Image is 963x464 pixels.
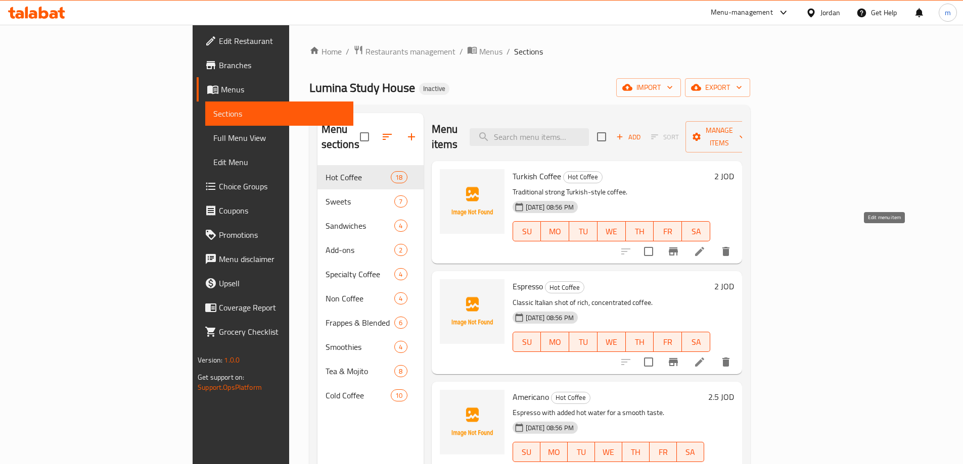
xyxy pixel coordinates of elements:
div: Hot Coffee [563,171,603,183]
span: m [945,7,951,18]
button: SA [682,332,710,352]
span: Americano [513,389,549,404]
div: items [394,365,407,377]
button: MO [541,221,569,241]
span: Menu disclaimer [219,253,345,265]
span: Promotions [219,229,345,241]
span: FR [654,445,673,459]
img: Espresso [440,279,505,344]
span: Select section first [645,129,685,145]
button: delete [714,350,738,374]
span: Coverage Report [219,301,345,314]
span: 10 [391,391,406,400]
button: FR [654,221,682,241]
span: TH [630,335,650,349]
span: TU [573,224,593,239]
span: Menus [479,45,502,58]
span: Sweets [326,195,395,208]
span: 1.0.0 [224,353,240,367]
span: Coupons [219,204,345,217]
div: Specialty Coffee [326,268,395,280]
div: Cold Coffee10 [317,383,424,407]
span: FR [658,224,678,239]
span: Hot Coffee [545,282,584,293]
a: Edit menu item [694,356,706,368]
span: Get support on: [198,371,244,384]
div: Jordan [820,7,840,18]
div: Hot Coffee18 [317,165,424,189]
span: 4 [395,342,406,352]
span: TU [572,445,591,459]
span: SU [517,224,537,239]
img: Americano [440,390,505,454]
a: Full Menu View [205,126,353,150]
div: Add-ons2 [317,238,424,262]
h6: 2.5 JOD [708,390,734,404]
span: Grocery Checklist [219,326,345,338]
div: items [394,220,407,232]
button: export [685,78,750,97]
span: Cold Coffee [326,389,391,401]
a: Edit Menu [205,150,353,174]
span: Branches [219,59,345,71]
a: Menus [197,77,353,101]
img: Turkish Coffee [440,169,505,234]
button: Branch-specific-item [661,239,685,264]
span: Restaurants management [365,45,455,58]
span: TH [630,224,650,239]
div: Menu-management [711,7,773,19]
button: WE [595,442,622,462]
span: WE [602,224,622,239]
span: 2 [395,245,406,255]
div: items [394,317,407,329]
div: items [394,292,407,304]
div: items [391,389,407,401]
li: / [507,45,510,58]
span: [DATE] 08:56 PM [522,202,578,212]
button: SU [513,442,540,462]
span: Lumina Study House [309,76,415,99]
h6: 2 JOD [714,279,734,293]
span: MO [544,445,564,459]
span: Edit Menu [213,156,345,168]
span: Frappes & Blended [326,317,395,329]
button: SA [682,221,710,241]
div: Non Coffee4 [317,286,424,311]
span: Upsell [219,277,345,289]
span: Menus [221,83,345,95]
span: SU [517,445,536,459]
span: SA [681,445,700,459]
span: MO [545,335,565,349]
a: Branches [197,53,353,77]
span: Inactive [419,84,449,93]
span: Smoothies [326,341,395,353]
li: / [460,45,463,58]
span: TU [573,335,593,349]
div: Tea & Mojito8 [317,359,424,383]
button: delete [714,239,738,264]
div: Tea & Mojito [326,365,395,377]
button: FR [654,332,682,352]
span: Sort sections [375,125,399,149]
span: Choice Groups [219,180,345,192]
span: Full Menu View [213,132,345,144]
input: search [470,128,589,146]
span: Non Coffee [326,292,395,304]
span: MO [545,224,565,239]
span: Sandwiches [326,220,395,232]
span: Manage items [694,124,745,149]
button: FR [650,442,677,462]
div: items [394,268,407,280]
div: items [394,341,407,353]
span: Select to update [638,351,659,373]
button: TH [626,221,654,241]
div: Hot Coffee [545,281,584,293]
button: TU [569,221,598,241]
button: Add [612,129,645,145]
span: Hot Coffee [326,171,391,183]
p: Classic Italian shot of rich, concentrated coffee. [513,296,710,309]
span: Version: [198,353,222,367]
